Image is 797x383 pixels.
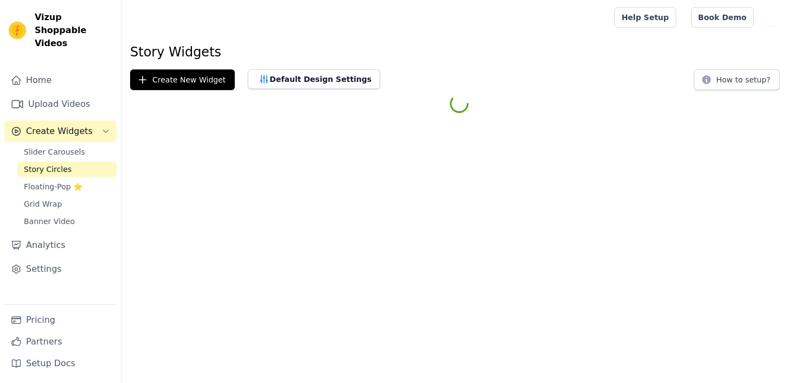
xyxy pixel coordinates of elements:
button: How to setup? [694,69,780,90]
button: Create New Widget [130,69,235,90]
a: Story Circles [17,162,117,177]
a: Help Setup [614,7,676,28]
span: Grid Wrap [24,199,62,209]
button: Default Design Settings [248,69,380,89]
button: Create Widgets [4,120,117,142]
a: Grid Wrap [17,196,117,212]
a: Upload Videos [4,93,117,115]
a: Home [4,69,117,91]
a: Slider Carousels [17,144,117,159]
a: Setup Docs [4,353,117,374]
a: Settings [4,258,117,280]
a: Pricing [4,309,117,331]
span: Slider Carousels [24,146,85,157]
a: How to setup? [694,77,780,87]
a: Analytics [4,234,117,256]
a: Banner Video [17,214,117,229]
span: Story Circles [24,164,72,175]
span: Vizup Shoppable Videos [35,11,112,50]
img: Vizup [9,22,26,39]
span: Banner Video [24,216,75,227]
a: Floating-Pop ⭐ [17,179,117,194]
span: Create Widgets [26,125,93,138]
a: Book Demo [691,7,754,28]
a: Partners [4,331,117,353]
span: Floating-Pop ⭐ [24,181,82,192]
h1: Story Widgets [130,43,788,61]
